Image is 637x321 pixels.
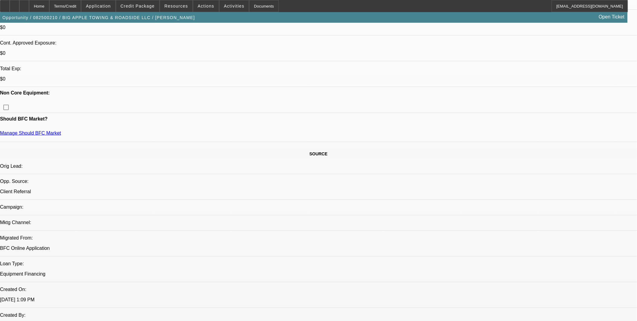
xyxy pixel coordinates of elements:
[198,4,214,8] span: Actions
[310,151,328,156] span: SOURCE
[596,12,627,22] a: Open Ticket
[219,0,249,12] button: Activities
[224,4,245,8] span: Activities
[116,0,159,12] button: Credit Package
[164,4,188,8] span: Resources
[86,4,111,8] span: Application
[160,0,193,12] button: Resources
[81,0,115,12] button: Application
[121,4,155,8] span: Credit Package
[193,0,219,12] button: Actions
[2,15,195,20] span: Opportunity / 082500210 / BIG APPLE TOWING & ROADSIDE LLC / [PERSON_NAME]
